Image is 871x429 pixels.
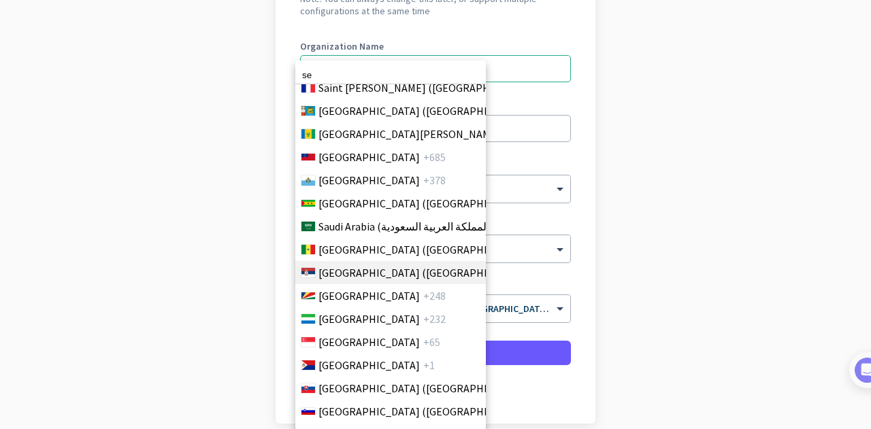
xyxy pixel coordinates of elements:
[318,357,420,373] span: [GEOGRAPHIC_DATA]
[318,103,531,119] span: [GEOGRAPHIC_DATA] ([GEOGRAPHIC_DATA])
[423,311,446,327] span: +232
[318,288,420,304] span: [GEOGRAPHIC_DATA]
[318,195,531,211] span: [GEOGRAPHIC_DATA] ([GEOGRAPHIC_DATA])
[423,357,435,373] span: +1
[318,264,531,281] span: [GEOGRAPHIC_DATA] ([GEOGRAPHIC_DATA])
[318,334,420,350] span: [GEOGRAPHIC_DATA]
[423,334,440,350] span: +65
[318,241,531,258] span: [GEOGRAPHIC_DATA] ([GEOGRAPHIC_DATA])
[295,67,486,84] input: Search Country
[318,80,702,96] span: Saint [PERSON_NAME] ([GEOGRAPHIC_DATA][PERSON_NAME] (partie française))
[423,172,446,188] span: +378
[423,288,446,304] span: +248
[318,403,531,419] span: [GEOGRAPHIC_DATA] ([GEOGRAPHIC_DATA])
[318,380,531,396] span: [GEOGRAPHIC_DATA] ([GEOGRAPHIC_DATA])
[423,149,446,165] span: +685
[318,172,420,188] span: [GEOGRAPHIC_DATA]
[318,311,420,327] span: [GEOGRAPHIC_DATA]
[318,149,420,165] span: [GEOGRAPHIC_DATA]
[318,126,501,142] span: [GEOGRAPHIC_DATA][PERSON_NAME]
[318,218,493,235] span: Saudi Arabia (‫المملكة العربية السعودية‬‎)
